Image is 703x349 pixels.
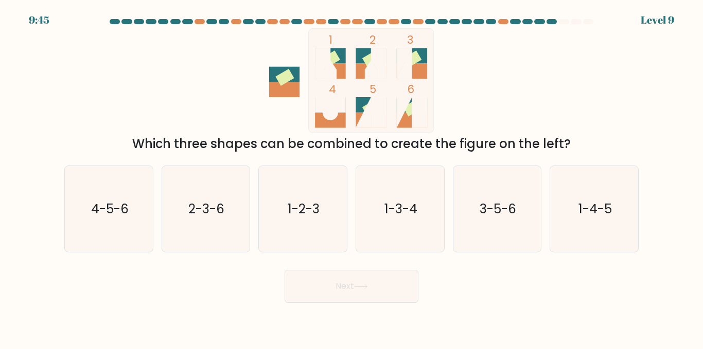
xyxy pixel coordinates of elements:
[407,32,413,47] tspan: 3
[370,32,376,47] tspan: 2
[384,200,417,218] text: 1-3-4
[329,32,332,47] tspan: 1
[29,12,49,28] div: 9:45
[189,200,225,218] text: 2-3-6
[91,200,128,218] text: 4-5-6
[407,82,414,97] tspan: 6
[288,200,320,218] text: 1-2-3
[480,200,516,218] text: 3-5-6
[641,12,674,28] div: Level 9
[329,82,336,97] tspan: 4
[285,270,418,303] button: Next
[578,200,612,218] text: 1-4-5
[71,135,632,153] div: Which three shapes can be combined to create the figure on the left?
[370,82,376,97] tspan: 5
